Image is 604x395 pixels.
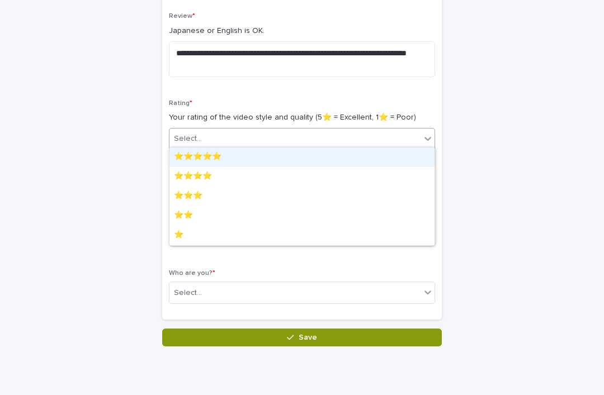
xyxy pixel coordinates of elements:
div: Select... [174,287,202,299]
div: ⭐️⭐️⭐️⭐️⭐️ [169,147,435,167]
div: ⭐️⭐️ [169,206,435,226]
p: Japanese or English is OK. [169,25,435,37]
button: Save [162,329,442,346]
span: Save [299,334,317,341]
span: Rating [169,100,192,107]
div: ⭐️ [169,226,435,245]
span: Who are you? [169,270,215,277]
div: ⭐️⭐️⭐️⭐️ [169,167,435,187]
p: Your rating of the video style and quality (5⭐️ = Excellent, 1⭐️ = Poor) [169,112,435,123]
div: Select... [174,133,202,145]
div: ⭐️⭐️⭐️ [169,187,435,206]
span: Review [169,13,195,20]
